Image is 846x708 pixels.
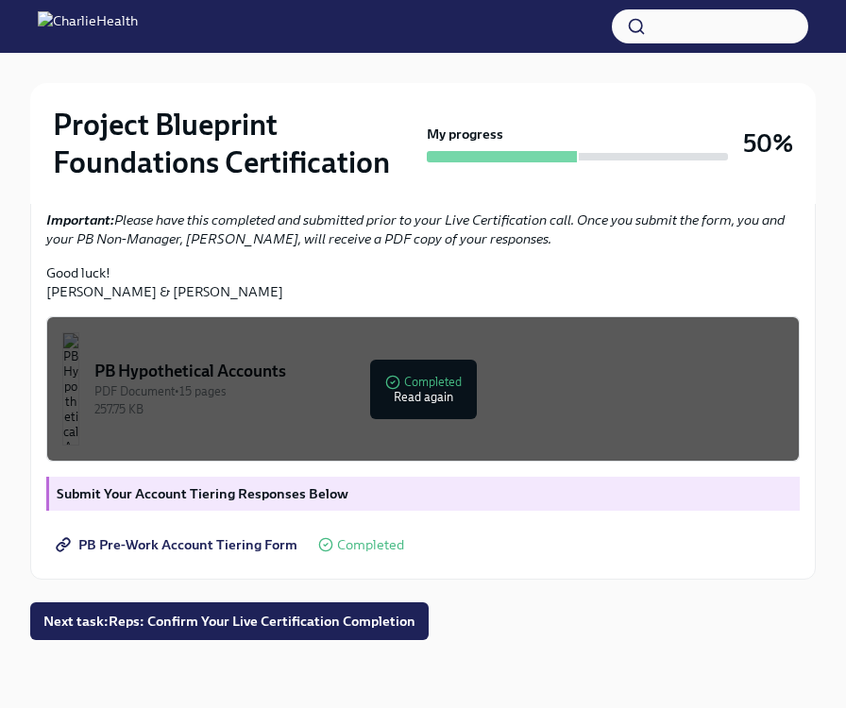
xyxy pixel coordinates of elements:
button: PB Hypothetical AccountsPDF Document•15 pages257.75 KBCompletedRead again [46,316,800,462]
p: Good luck! [PERSON_NAME] & [PERSON_NAME] [46,263,800,301]
div: 257.75 KB [94,400,784,418]
strong: My progress [427,125,503,143]
h2: Project Blueprint Foundations Certification [53,106,419,181]
h3: 50% [743,126,793,160]
div: PDF Document • 15 pages [94,382,784,400]
a: PB Pre-Work Account Tiering Form [46,526,311,564]
div: PB Hypothetical Accounts [94,360,784,382]
span: Next task : Reps: Confirm Your Live Certification Completion [43,612,415,631]
strong: Submit Your Account Tiering Responses Below [57,485,348,502]
img: PB Hypothetical Accounts [62,332,79,446]
button: Next task:Reps: Confirm Your Live Certification Completion [30,602,429,640]
span: Completed [337,538,404,552]
em: Please have this completed and submitted prior to your Live Certification call. Once you submit t... [46,211,785,247]
span: PB Pre-Work Account Tiering Form [59,535,297,554]
strong: Important: [46,211,114,228]
img: CharlieHealth [38,11,138,42]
